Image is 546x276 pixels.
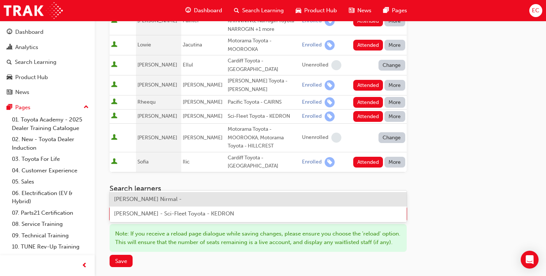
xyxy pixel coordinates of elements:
button: Attended [353,80,383,91]
a: All Pages [9,253,92,264]
div: Enrolled [302,82,322,89]
a: search-iconSearch Learning [228,3,290,18]
span: search-icon [234,6,239,15]
a: Dashboard [3,25,92,39]
span: User is active [111,61,117,69]
a: pages-iconPages [377,3,413,18]
span: learningRecordVerb_ENROLL-icon [325,157,335,167]
a: guage-iconDashboard [179,3,228,18]
span: Ilic [183,159,189,165]
button: Change [378,60,405,71]
span: [PERSON_NAME] [137,82,177,88]
span: User is active [111,113,117,120]
span: Rheequ [137,99,156,105]
div: Enrolled [302,99,322,106]
a: 07. Parts21 Certification [9,207,92,219]
span: up-icon [84,103,89,112]
a: 01. Toyota Academy - 2025 Dealer Training Catalogue [9,114,92,134]
button: More [384,111,405,122]
button: Change [378,132,405,143]
button: Attended [353,97,383,108]
div: Motorama Toyota - MOOROOKA [228,37,299,53]
a: news-iconNews [343,3,377,18]
a: 08. Service Training [9,218,92,230]
a: Search Learning [3,55,92,69]
div: Unenrolled [302,134,328,141]
div: Cardiff Toyota - [GEOGRAPHIC_DATA] [228,57,299,74]
span: Pages [392,6,407,15]
div: Cardiff Toyota - [GEOGRAPHIC_DATA] [228,154,299,171]
a: 05. Sales [9,176,92,188]
span: News [357,6,371,15]
span: [PERSON_NAME] [183,134,222,141]
span: [PERSON_NAME] [183,82,222,88]
button: More [384,97,405,108]
span: [PERSON_NAME] [137,62,177,68]
span: learningRecordVerb_NONE-icon [331,60,341,70]
span: Lowie [137,42,151,48]
button: Attended [353,157,383,168]
button: Pages [3,101,92,114]
div: Unenrolled [302,62,328,69]
div: Enrolled [302,159,322,166]
span: [PERSON_NAME] Nirmal - [114,196,182,202]
div: Search Learning [15,58,56,66]
a: Analytics [3,40,92,54]
span: [PERSON_NAME] [183,99,222,105]
span: Search Learning [242,6,284,15]
div: Enrolled [302,113,322,120]
span: news-icon [7,89,12,96]
span: [PERSON_NAME] [183,113,222,119]
button: Attended [353,40,383,51]
span: learningRecordVerb_ENROLL-icon [325,40,335,50]
span: [PERSON_NAME] [137,134,177,141]
span: learningRecordVerb_NONE-icon [331,133,341,143]
button: More [384,80,405,91]
span: User is active [111,98,117,106]
span: car-icon [7,74,12,81]
div: Product Hub [15,73,48,82]
span: guage-icon [7,29,12,36]
div: Enrolled [302,42,322,49]
div: [PERSON_NAME] Toyota - [PERSON_NAME] [228,77,299,94]
span: Jacutina [183,42,202,48]
span: car-icon [296,6,301,15]
span: [PERSON_NAME] [137,113,177,119]
span: prev-icon [82,261,87,270]
img: Trak [4,2,63,19]
span: learningRecordVerb_ENROLL-icon [325,97,335,107]
button: Save [110,255,133,267]
span: Save [115,258,127,264]
div: News [15,88,29,97]
div: Pacific Toyota - CAIRNS [228,98,299,107]
span: [PERSON_NAME] - Sci-Fleet Toyota - KEDRON [114,210,234,217]
div: Dashboard [15,28,43,36]
span: learningRecordVerb_ENROLL-icon [325,80,335,90]
a: 09. Technical Training [9,230,92,241]
a: 04. Customer Experience [9,165,92,176]
button: More [384,157,405,168]
span: User is active [111,81,117,89]
div: Note: If you receive a reload page dialogue while saving changes, please ensure you choose the 'r... [110,224,407,252]
a: 06. Electrification (EV & Hybrid) [9,188,92,207]
div: Open Intercom Messenger [521,251,539,269]
span: Ellul [183,62,193,68]
div: Sci-Fleet Toyota - KEDRON [228,112,299,121]
div: Analytics [15,43,38,52]
span: EC [532,6,539,15]
a: 02. New - Toyota Dealer Induction [9,134,92,153]
h3: Search learners [110,184,407,193]
a: 10. TUNE Rev-Up Training [9,241,92,253]
span: chart-icon [7,44,12,51]
a: News [3,85,92,99]
button: More [384,40,405,51]
span: learningRecordVerb_ENROLL-icon [325,111,335,121]
span: Dashboard [194,6,222,15]
div: Motorama Toyota - MOOROOKA, Motorama Toyota - HILLCREST [228,125,299,150]
a: Product Hub [3,71,92,84]
span: guage-icon [185,6,191,15]
span: pages-icon [7,104,12,111]
button: EC [529,4,542,17]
